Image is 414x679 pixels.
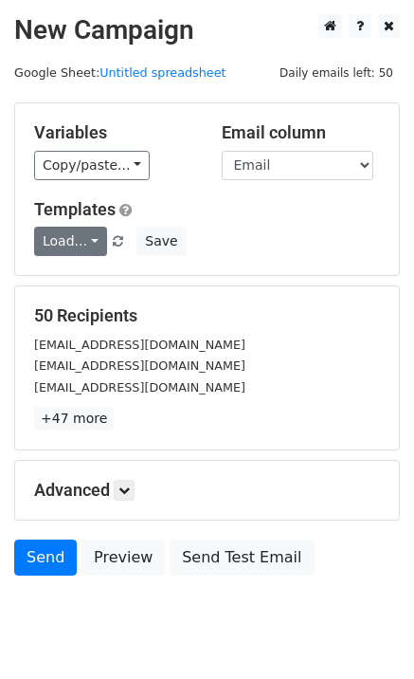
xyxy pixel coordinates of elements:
small: [EMAIL_ADDRESS][DOMAIN_NAME] [34,338,245,352]
a: Templates [34,199,116,219]
h5: Variables [34,122,193,143]
a: Load... [34,227,107,256]
h2: New Campaign [14,14,400,46]
small: [EMAIL_ADDRESS][DOMAIN_NAME] [34,380,245,395]
a: Daily emails left: 50 [273,65,400,80]
iframe: Chat Widget [319,588,414,679]
a: Copy/paste... [34,151,150,180]
span: Daily emails left: 50 [273,63,400,83]
a: Send [14,540,77,576]
h5: 50 Recipients [34,305,380,326]
a: Untitled spreadsheet [99,65,225,80]
small: Google Sheet: [14,65,226,80]
a: +47 more [34,407,114,431]
a: Preview [81,540,165,576]
small: [EMAIL_ADDRESS][DOMAIN_NAME] [34,358,245,373]
a: Send Test Email [170,540,314,576]
h5: Advanced [34,480,380,501]
h5: Email column [222,122,381,143]
button: Save [136,227,186,256]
